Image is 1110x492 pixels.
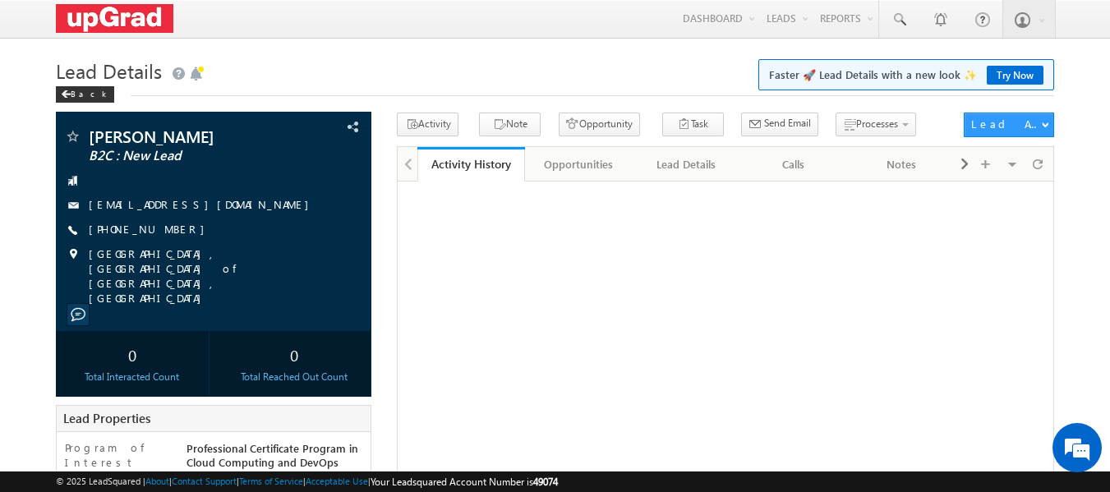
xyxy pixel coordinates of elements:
[633,147,740,182] a: Lead Details
[172,476,237,486] a: Contact Support
[89,246,343,306] span: [GEOGRAPHIC_DATA], [GEOGRAPHIC_DATA] of [GEOGRAPHIC_DATA], [GEOGRAPHIC_DATA]
[60,370,205,384] div: Total Interacted Count
[56,474,558,490] span: © 2025 LeadSquared | | | | |
[856,117,898,130] span: Processes
[764,116,811,131] span: Send Email
[222,339,366,370] div: 0
[89,148,283,164] span: B2C : New Lead
[430,156,513,172] div: Activity History
[753,154,833,174] div: Calls
[417,147,525,182] a: Activity History
[145,476,169,486] a: About
[479,113,541,136] button: Note
[63,410,150,426] span: Lead Properties
[222,370,366,384] div: Total Reached Out Count
[371,476,558,488] span: Your Leadsquared Account Number is
[646,154,725,174] div: Lead Details
[559,113,640,136] button: Opportunity
[987,66,1043,85] a: Try Now
[89,222,213,236] a: [PHONE_NUMBER]
[525,147,633,182] a: Opportunities
[56,4,174,33] img: Custom Logo
[89,197,317,211] a: [EMAIL_ADDRESS][DOMAIN_NAME]
[538,154,618,174] div: Opportunities
[397,113,458,136] button: Activity
[533,476,558,488] span: 49074
[239,476,303,486] a: Terms of Service
[971,117,1041,131] div: Lead Actions
[56,57,162,84] span: Lead Details
[56,85,122,99] a: Back
[662,113,724,136] button: Task
[740,147,848,182] a: Calls
[741,113,818,136] button: Send Email
[848,147,956,182] a: Notes
[769,67,1043,83] span: Faster 🚀 Lead Details with a new look ✨
[56,86,114,103] div: Back
[89,128,283,145] span: [PERSON_NAME]
[836,113,916,136] button: Processes
[964,113,1054,137] button: Lead Actions
[60,339,205,370] div: 0
[306,476,368,486] a: Acceptable Use
[861,154,941,174] div: Notes
[182,440,371,477] div: Professional Certificate Program in Cloud Computing and DevOps
[65,440,171,470] label: Program of Interest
